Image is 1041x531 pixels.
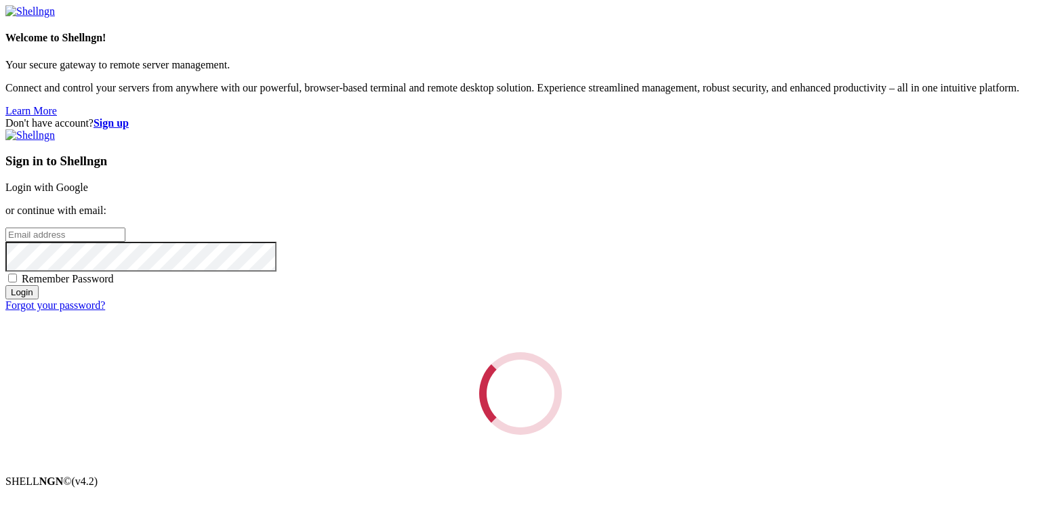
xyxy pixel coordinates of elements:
[94,117,129,129] a: Sign up
[5,475,98,487] span: SHELL ©
[72,475,98,487] span: 4.2.0
[479,352,562,435] div: Loading...
[39,475,64,487] b: NGN
[5,285,39,299] input: Login
[5,129,55,142] img: Shellngn
[5,299,105,311] a: Forgot your password?
[5,59,1036,71] p: Your secure gateway to remote server management.
[5,182,88,193] a: Login with Google
[5,117,1036,129] div: Don't have account?
[5,154,1036,169] h3: Sign in to Shellngn
[5,205,1036,217] p: or continue with email:
[5,105,57,116] a: Learn More
[5,228,125,242] input: Email address
[22,273,114,284] span: Remember Password
[8,274,17,282] input: Remember Password
[5,5,55,18] img: Shellngn
[5,32,1036,44] h4: Welcome to Shellngn!
[5,82,1036,94] p: Connect and control your servers from anywhere with our powerful, browser-based terminal and remo...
